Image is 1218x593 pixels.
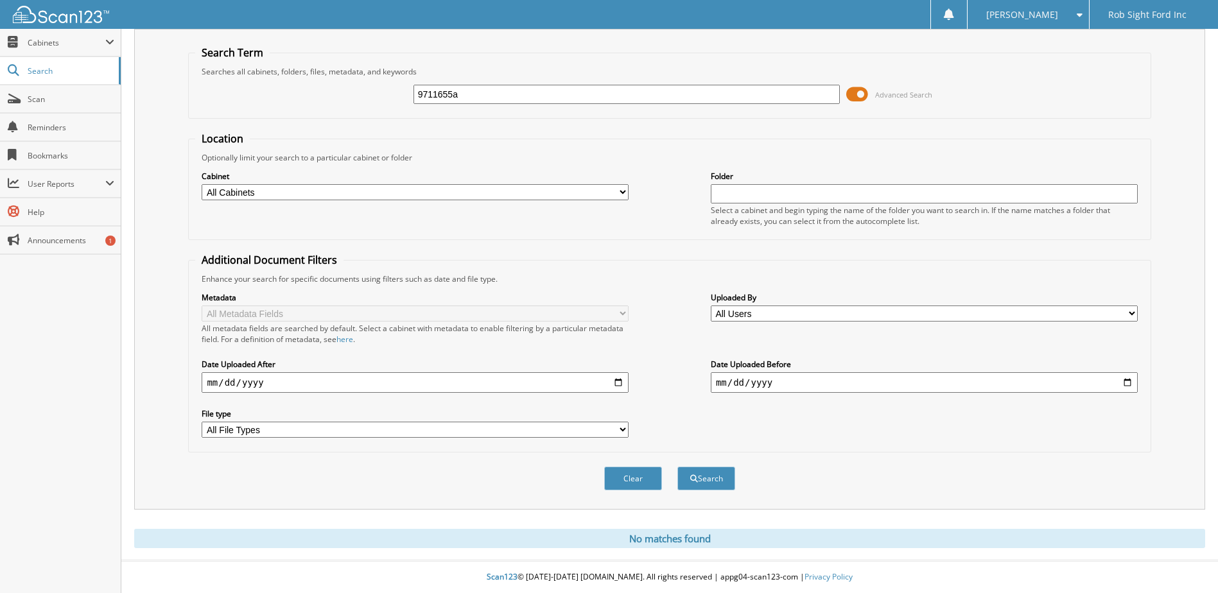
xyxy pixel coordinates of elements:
label: Cabinet [202,171,629,182]
label: Metadata [202,292,629,303]
span: Search [28,65,112,76]
legend: Additional Document Filters [195,253,344,267]
a: Privacy Policy [805,571,853,582]
span: Announcements [28,235,114,246]
div: Optionally limit your search to a particular cabinet or folder [195,152,1144,163]
label: Date Uploaded After [202,359,629,370]
div: Select a cabinet and begin typing the name of the folder you want to search in. If the name match... [711,205,1138,227]
div: © [DATE]-[DATE] [DOMAIN_NAME]. All rights reserved | appg04-scan123-com | [121,562,1218,593]
span: Cabinets [28,37,105,48]
span: Advanced Search [875,90,932,99]
input: end [711,372,1138,393]
span: Reminders [28,122,114,133]
button: Clear [604,467,662,490]
a: here [336,334,353,345]
span: Bookmarks [28,150,114,161]
input: start [202,372,629,393]
div: 1 [105,236,116,246]
span: Scan [28,94,114,105]
span: Help [28,207,114,218]
legend: Location [195,132,250,146]
div: All metadata fields are searched by default. Select a cabinet with metadata to enable filtering b... [202,323,629,345]
label: File type [202,408,629,419]
div: Searches all cabinets, folders, files, metadata, and keywords [195,66,1144,77]
div: Enhance your search for specific documents using filters such as date and file type. [195,273,1144,284]
span: [PERSON_NAME] [986,11,1058,19]
div: No matches found [134,529,1205,548]
legend: Search Term [195,46,270,60]
label: Folder [711,171,1138,182]
img: scan123-logo-white.svg [13,6,109,23]
span: User Reports [28,178,105,189]
label: Uploaded By [711,292,1138,303]
label: Date Uploaded Before [711,359,1138,370]
span: Scan123 [487,571,518,582]
button: Search [677,467,735,490]
span: Rob Sight Ford Inc [1108,11,1187,19]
